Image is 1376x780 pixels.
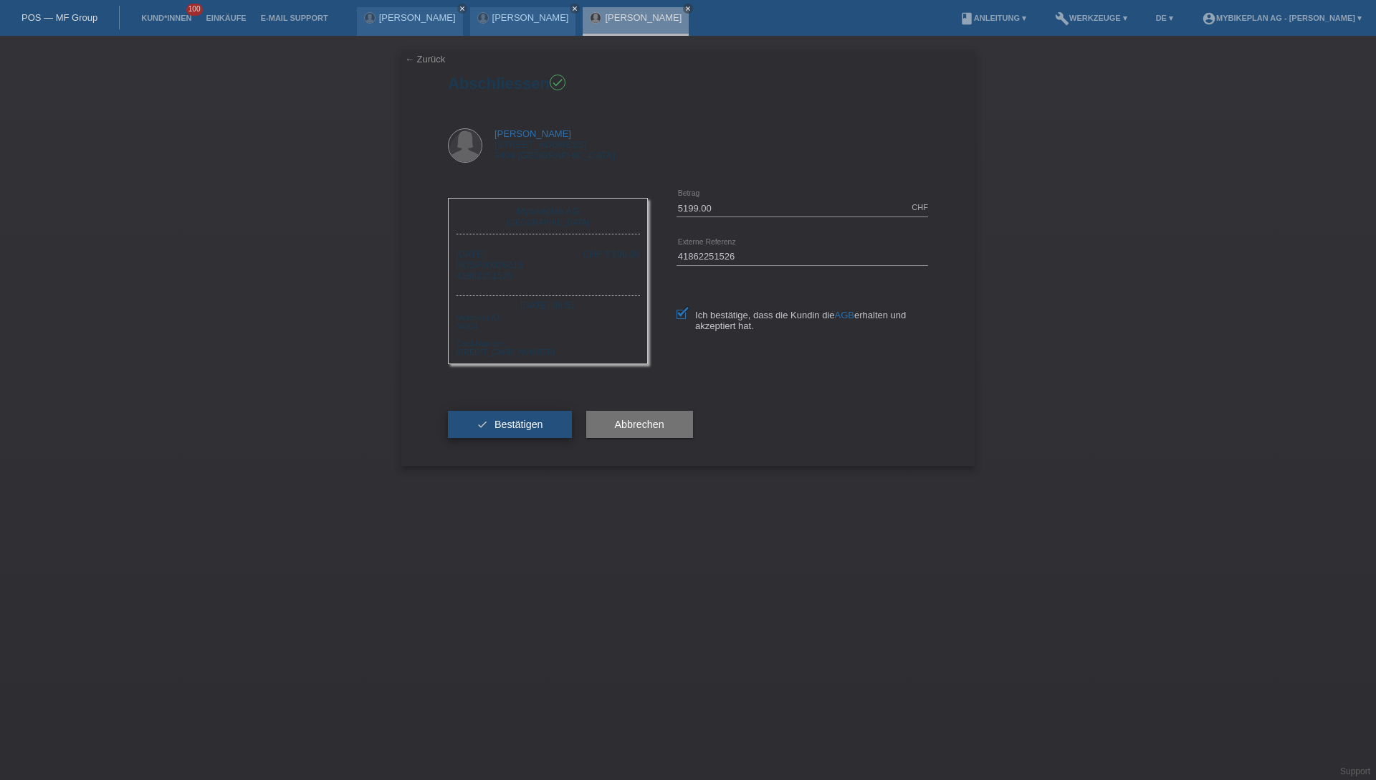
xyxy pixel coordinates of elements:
i: book [960,11,974,26]
a: AGB [835,310,854,320]
span: 100 [186,4,204,16]
a: DE ▾ [1149,14,1180,22]
div: [GEOGRAPHIC_DATA] [459,217,636,227]
button: check Bestätigen [448,411,572,438]
a: ← Zurück [405,54,445,65]
a: close [457,4,467,14]
a: buildWerkzeuge ▾ [1048,14,1134,22]
div: CHF [912,203,928,211]
i: account_circle [1202,11,1216,26]
div: [DATE] 08:51 [456,295,640,312]
a: close [570,4,580,14]
a: POS — MF Group [21,12,97,23]
a: Support [1340,766,1370,776]
span: Bestätigen [494,419,543,430]
div: [DATE] POSP00026015 [456,249,523,281]
i: build [1055,11,1069,26]
a: bookAnleitung ▾ [952,14,1033,22]
div: CHF 5'199.00 [583,249,640,260]
a: E-Mail Support [254,14,335,22]
button: Abbrechen [586,411,693,438]
a: [PERSON_NAME] [605,12,682,23]
a: [PERSON_NAME] [494,128,571,139]
span: Abbrechen [615,419,664,430]
span: 41862251526 [456,270,513,281]
i: close [459,5,466,12]
i: close [684,5,692,12]
a: Einkäufe [199,14,253,22]
a: account_circleMybikeplan AG - [PERSON_NAME] ▾ [1195,14,1369,22]
i: close [571,5,578,12]
label: Ich bestätige, dass die Kundin die erhalten und akzeptiert hat. [677,310,928,331]
i: check [551,76,564,89]
div: Mybikeplan AG [459,206,636,217]
a: [PERSON_NAME] [492,12,569,23]
h1: Abschliessen [448,75,928,92]
i: check [477,419,488,430]
a: Kund*innen [134,14,199,22]
a: [PERSON_NAME] [379,12,456,23]
div: [STREET_ADDRESS] 9404 [GEOGRAPHIC_DATA] [494,128,615,161]
div: Merchant-ID: 54204 Card-Number: [CREDIT_CARD_NUMBER] [456,312,640,356]
a: close [683,4,693,14]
